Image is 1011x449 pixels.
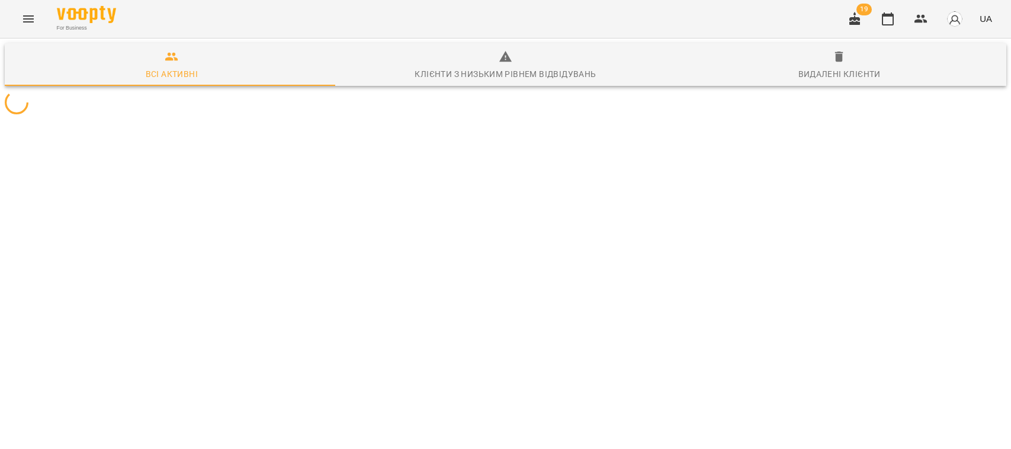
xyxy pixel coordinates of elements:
div: Видалені клієнти [798,67,881,81]
button: Menu [14,5,43,33]
span: UA [980,12,992,25]
span: 19 [856,4,872,15]
img: Voopty Logo [57,6,116,23]
div: Клієнти з низьким рівнем відвідувань [415,67,596,81]
div: Всі активні [146,67,198,81]
button: UA [975,8,997,30]
span: For Business [57,24,116,32]
img: avatar_s.png [946,11,963,27]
